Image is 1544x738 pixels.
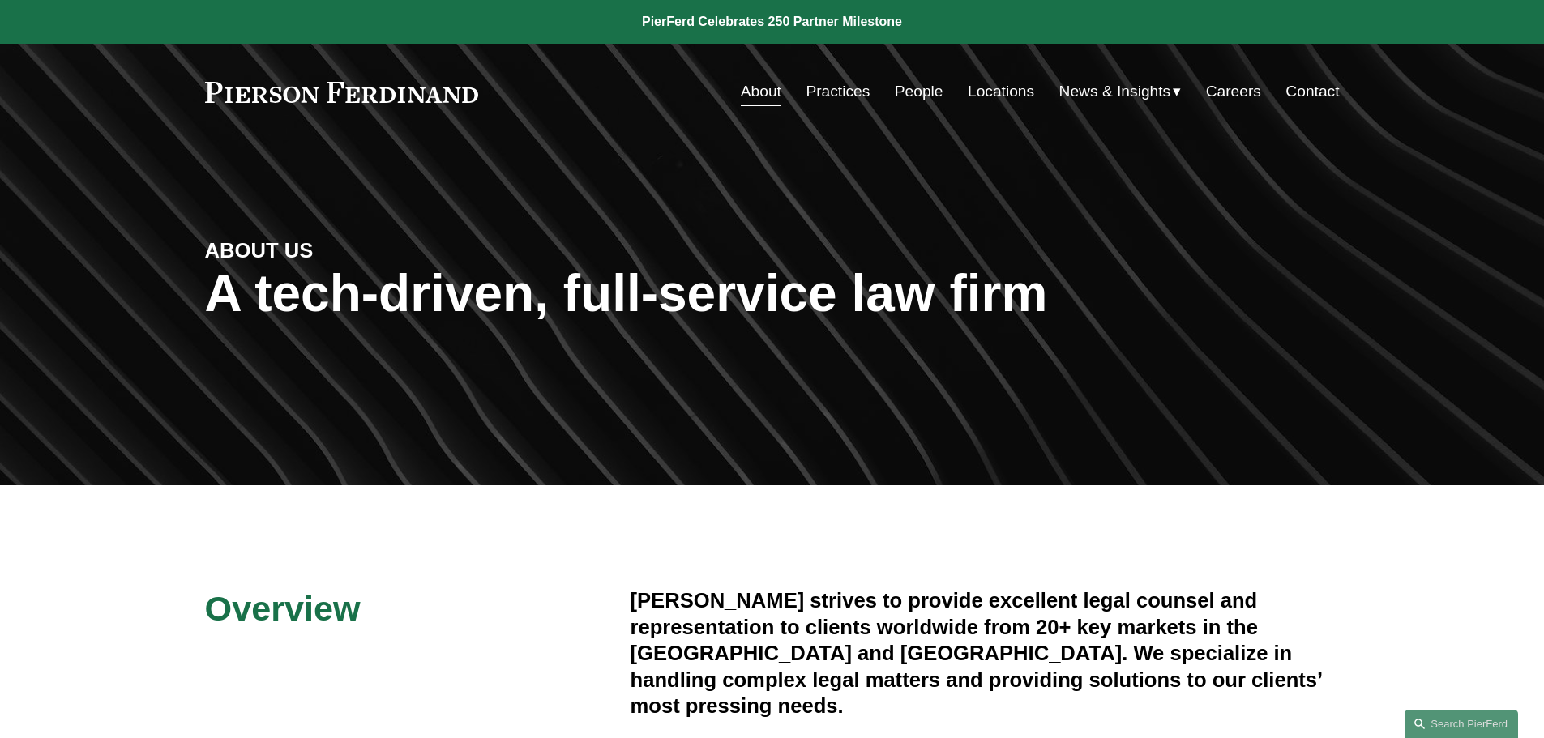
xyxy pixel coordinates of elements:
[741,76,781,107] a: About
[1405,710,1518,738] a: Search this site
[806,76,870,107] a: Practices
[1206,76,1261,107] a: Careers
[1059,76,1182,107] a: folder dropdown
[968,76,1034,107] a: Locations
[631,587,1340,719] h4: [PERSON_NAME] strives to provide excellent legal counsel and representation to clients worldwide ...
[205,589,361,628] span: Overview
[1059,78,1171,106] span: News & Insights
[205,239,314,262] strong: ABOUT US
[205,264,1340,323] h1: A tech-driven, full-service law firm
[1285,76,1339,107] a: Contact
[895,76,943,107] a: People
